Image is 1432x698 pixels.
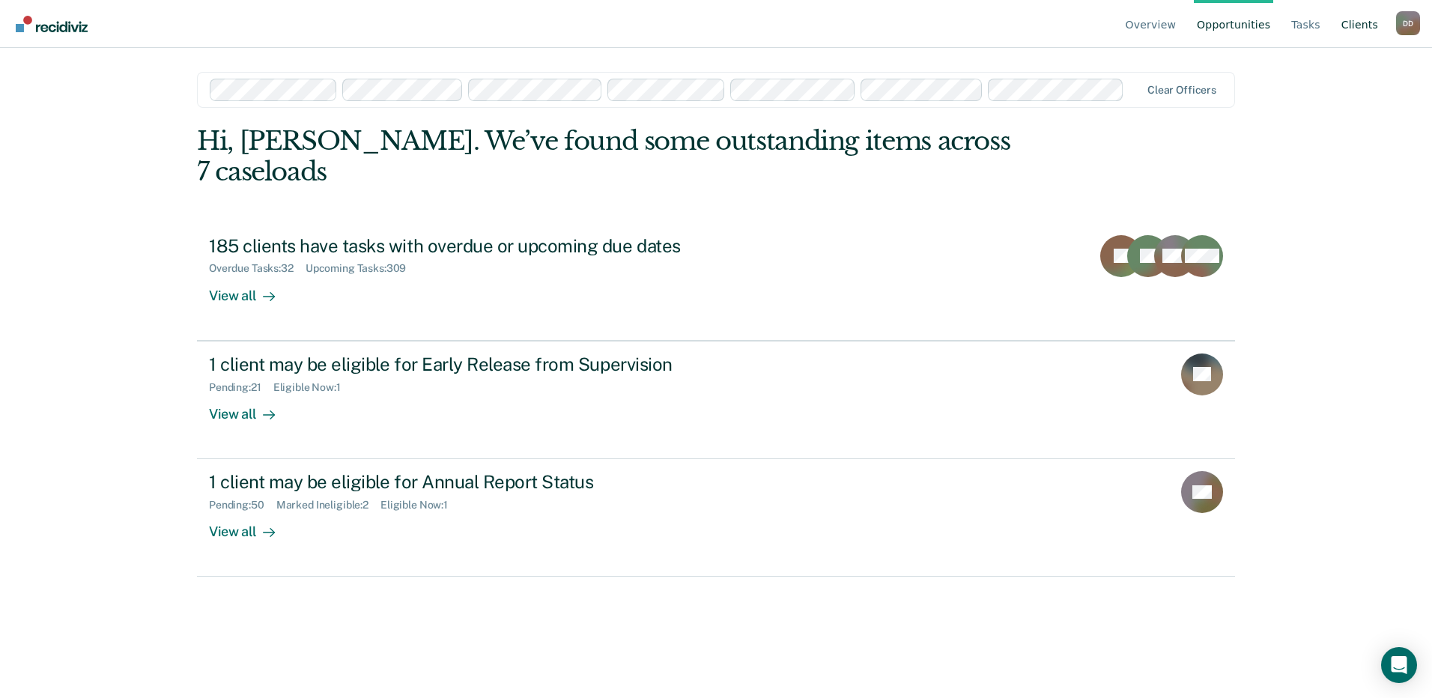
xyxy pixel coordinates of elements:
div: View all [209,393,293,422]
div: Eligible Now : 1 [380,499,460,512]
div: Hi, [PERSON_NAME]. We’ve found some outstanding items across 7 caseloads [197,126,1028,187]
a: 1 client may be eligible for Early Release from SupervisionPending:21Eligible Now:1View all [197,341,1235,459]
div: Pending : 21 [209,381,273,394]
a: 1 client may be eligible for Annual Report StatusPending:50Marked Ineligible:2Eligible Now:1View all [197,459,1235,577]
div: Eligible Now : 1 [273,381,353,394]
button: Profile dropdown button [1396,11,1420,35]
div: Marked Ineligible : 2 [276,499,380,512]
div: Upcoming Tasks : 309 [306,262,419,275]
div: 185 clients have tasks with overdue or upcoming due dates [209,235,735,257]
div: 1 client may be eligible for Early Release from Supervision [209,353,735,375]
div: D D [1396,11,1420,35]
div: Clear officers [1147,84,1216,97]
div: Open Intercom Messenger [1381,647,1417,683]
div: View all [209,275,293,304]
div: Overdue Tasks : 32 [209,262,306,275]
div: View all [209,512,293,541]
a: 185 clients have tasks with overdue or upcoming due datesOverdue Tasks:32Upcoming Tasks:309View all [197,223,1235,341]
div: Pending : 50 [209,499,276,512]
div: 1 client may be eligible for Annual Report Status [209,471,735,493]
img: Recidiviz [16,16,88,32]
